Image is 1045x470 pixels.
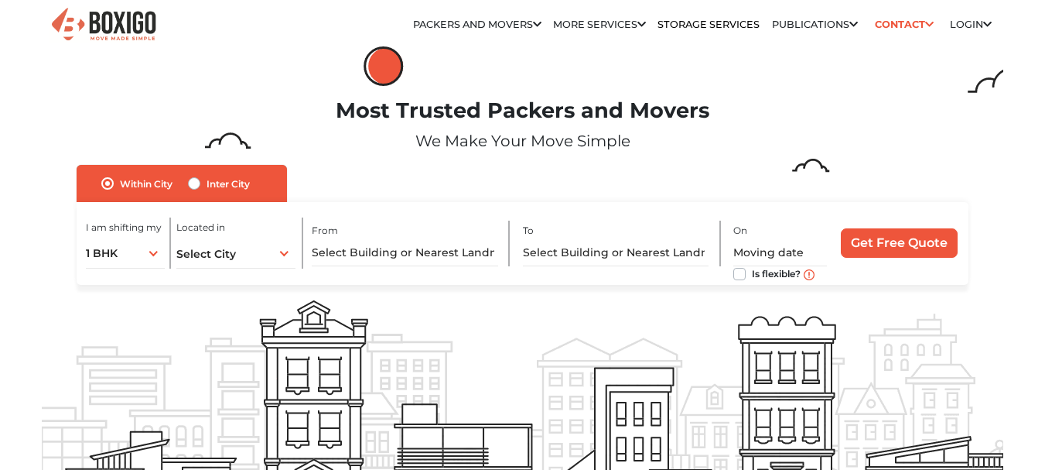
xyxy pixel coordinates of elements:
[841,228,958,258] input: Get Free Quote
[553,19,646,30] a: More services
[207,174,250,193] label: Inter City
[413,19,541,30] a: Packers and Movers
[772,19,858,30] a: Publications
[869,12,938,36] a: Contact
[120,174,172,193] label: Within City
[312,239,498,266] input: Select Building or Nearest Landmark
[733,239,827,266] input: Moving date
[523,239,709,266] input: Select Building or Nearest Landmark
[657,19,760,30] a: Storage Services
[42,129,1003,153] p: We Make Your Move Simple
[86,221,162,235] label: I am shifting my
[312,224,338,238] label: From
[42,98,1003,124] h1: Most Trusted Packers and Movers
[752,265,801,281] label: Is flexible?
[176,247,236,261] span: Select City
[176,221,225,235] label: Located in
[50,6,158,44] img: Boxigo
[523,224,534,238] label: To
[804,269,814,280] img: move_date_info
[86,246,118,260] span: 1 BHK
[733,224,747,238] label: On
[950,19,992,30] a: Login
